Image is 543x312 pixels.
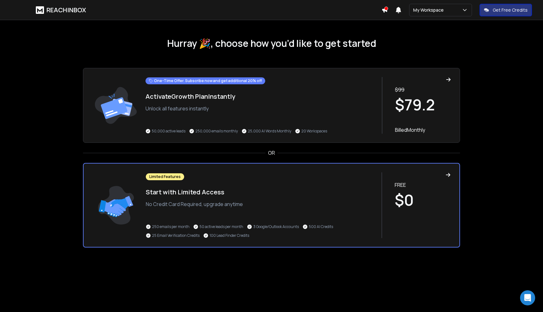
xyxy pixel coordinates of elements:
[200,224,243,229] p: 50 active leads per month
[152,233,200,238] p: 25 Email Verification Credits
[301,129,327,134] p: 20 Workspaces
[395,181,451,189] p: FREE
[146,188,375,197] h1: Start with Limited Access
[145,92,376,101] h1: Activate Growth Plan Instantly
[92,77,139,134] img: trail
[520,290,535,305] div: Open Intercom Messenger
[395,126,451,134] p: Billed Monthly
[210,233,249,238] p: 100 Lead Finder Credits
[248,129,291,134] p: 25,000 AI Words Monthly
[152,129,185,134] p: 50,000 active leads
[145,105,376,112] p: Unlock all features instantly
[152,224,189,229] p: 250 emails per month
[146,200,375,208] p: No Credit Card Required, upgrade anytime
[480,4,532,16] button: Get Free Credits
[36,6,44,14] img: logo
[146,173,184,180] div: Limited Features
[253,224,299,229] p: 3 Google/Outlook Accounts
[309,224,333,229] p: 500 AI Credits
[83,38,460,49] h1: Hurray 🎉, choose how you’d like to get started
[92,172,140,238] img: trail
[47,6,86,14] h1: REACHINBOX
[413,7,446,13] p: My Workspace
[145,77,265,84] div: One-Time Offer. Subscribe now and get additional 20% off
[83,149,460,157] div: OR
[395,97,451,112] h1: $ 79.2
[395,192,451,208] h1: $0
[195,129,238,134] p: 250,000 emails monthly
[493,7,528,13] p: Get Free Credits
[395,86,451,93] p: $ 99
